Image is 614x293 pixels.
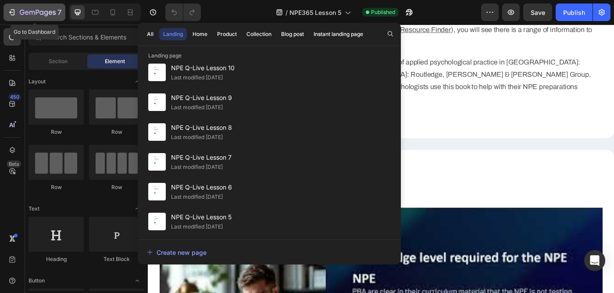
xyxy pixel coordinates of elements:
[14,177,109,195] strong: DSM-5 Intro
[29,183,84,191] div: Row
[159,28,187,40] button: Landing
[171,182,232,193] span: NPE Q-Live Lesson 6
[57,7,61,18] p: 7
[189,28,211,40] button: Home
[556,4,593,21] button: Publish
[286,8,288,17] span: /
[171,133,223,142] div: Last modified [DATE]
[281,30,304,38] div: Blog post
[193,30,207,38] div: Home
[213,28,241,40] button: Product
[138,51,401,60] p: Landing page
[7,161,21,168] div: Beta
[171,152,232,163] span: NPE Q-Live Lesson 7
[310,28,367,40] button: Instant landing page
[29,255,84,263] div: Heading
[371,8,395,16] span: Published
[246,30,271,38] div: Collection
[29,277,45,285] span: Button
[289,8,341,17] span: NPE365 Lesson 5
[171,122,232,133] span: NPE Q-Live Lesson 8
[171,212,232,222] span: NPE Q-Live Lesson 5
[130,274,144,288] span: Toggle open
[89,128,144,136] div: Row
[243,28,275,40] button: Collection
[523,4,552,21] button: Save
[531,9,545,16] span: Save
[147,248,207,257] div: Create new page
[4,4,65,21] button: 7
[49,57,68,65] span: Section
[171,163,223,172] div: Last modified [DATE]
[171,73,223,82] div: Last modified [DATE]
[171,63,235,73] span: NPE Q-Live Lesson 10
[284,1,342,10] a: Resource Finder
[8,93,21,100] div: 450
[147,30,153,38] div: All
[171,93,232,103] span: NPE Q-Live Lesson 9
[171,103,223,112] div: Last modified [DATE]
[130,75,144,89] span: Toggle open
[14,158,151,167] strong: Assessment – DSM-5 | Lesson 2 of 9
[171,222,223,231] div: Last modified [DATE]
[146,243,392,261] button: Create new page
[143,28,157,40] button: All
[584,250,605,271] div: Open Intercom Messenger
[163,30,183,38] div: Landing
[32,78,512,92] li: Any manuals available for the scales/assessments
[105,57,125,65] span: Element
[563,8,585,17] div: Publish
[32,92,512,106] li: DSM-5 (or DSM-5-TR)
[29,205,39,213] span: Text
[165,4,201,21] div: Undo/Redo
[277,28,308,40] button: Blog post
[217,30,237,38] div: Product
[89,255,144,263] div: Text Block
[314,30,363,38] div: Instant landing page
[171,193,223,201] div: Last modified [DATE]
[29,28,144,46] input: Search Sections & Elements
[29,128,84,136] div: Row
[130,202,144,216] span: Toggle open
[32,35,512,78] li: Pelling, [PERSON_NAME], & [PERSON_NAME]2017). The elements of applied psychological practice in [...
[29,78,46,86] span: Layout
[89,183,144,191] div: Row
